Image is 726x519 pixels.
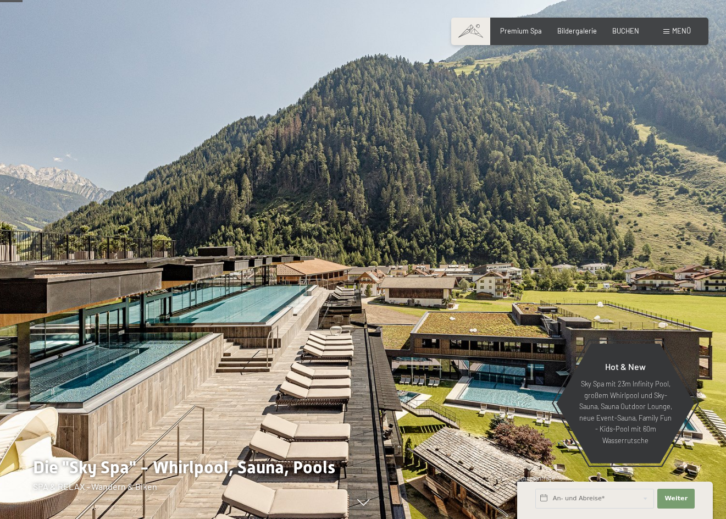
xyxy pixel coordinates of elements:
a: Hot & New Sky Spa mit 23m Infinity Pool, großem Whirlpool und Sky-Sauna, Sauna Outdoor Lounge, ne... [556,343,695,464]
span: Menü [672,26,691,35]
a: Bildergalerie [557,26,597,35]
a: Premium Spa [500,26,542,35]
p: Sky Spa mit 23m Infinity Pool, großem Whirlpool und Sky-Sauna, Sauna Outdoor Lounge, neue Event-S... [578,378,673,446]
span: Schnellanfrage [517,475,555,482]
span: Weiter [664,494,688,503]
a: BUCHEN [612,26,639,35]
button: Weiter [657,489,695,509]
span: Hot & New [605,361,646,372]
